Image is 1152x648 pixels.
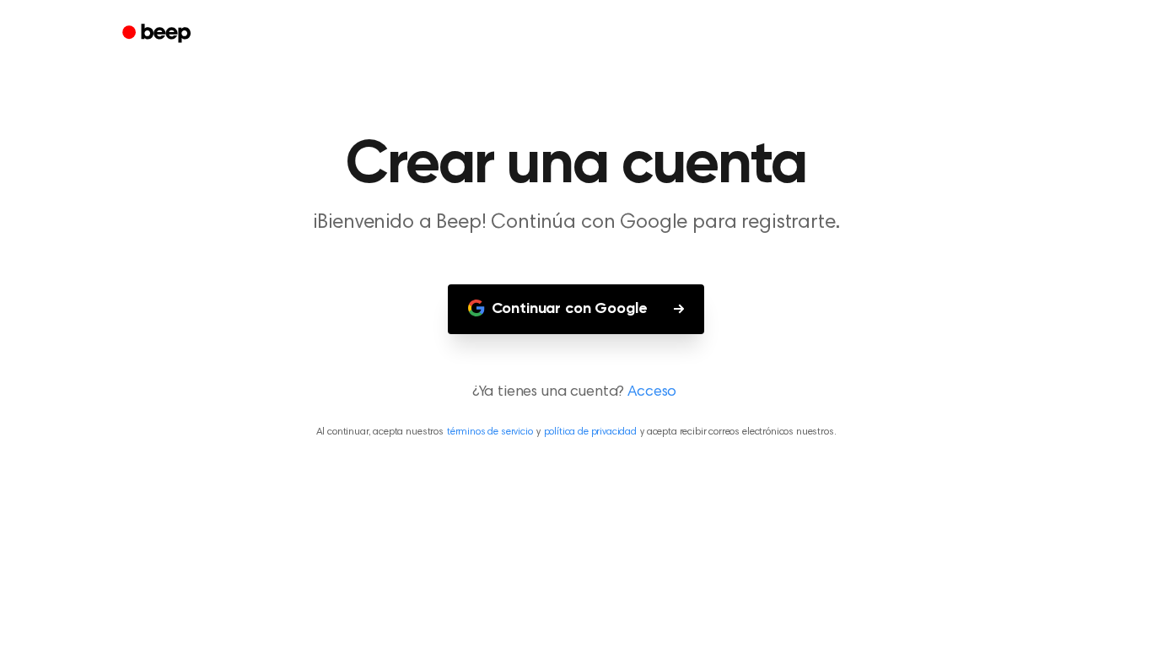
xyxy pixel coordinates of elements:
[544,427,637,437] a: política de privacidad
[346,135,805,196] font: Crear una cuenta
[640,427,836,437] font: y acepta recibir correos electrónicos nuestros.
[448,284,705,334] button: Continuar con Google
[110,18,206,51] a: Bip
[316,427,444,437] font: Al continuar, acepta nuestros
[492,301,648,316] font: Continuar con Google
[627,385,676,400] font: Acceso
[447,427,533,437] a: términos de servicio
[472,385,624,400] font: ¿Ya tienes una cuenta?
[627,381,676,404] a: Acceso
[536,427,541,437] font: y
[313,213,840,233] font: ¡Bienvenido a Beep! Continúa con Google para registrarte.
